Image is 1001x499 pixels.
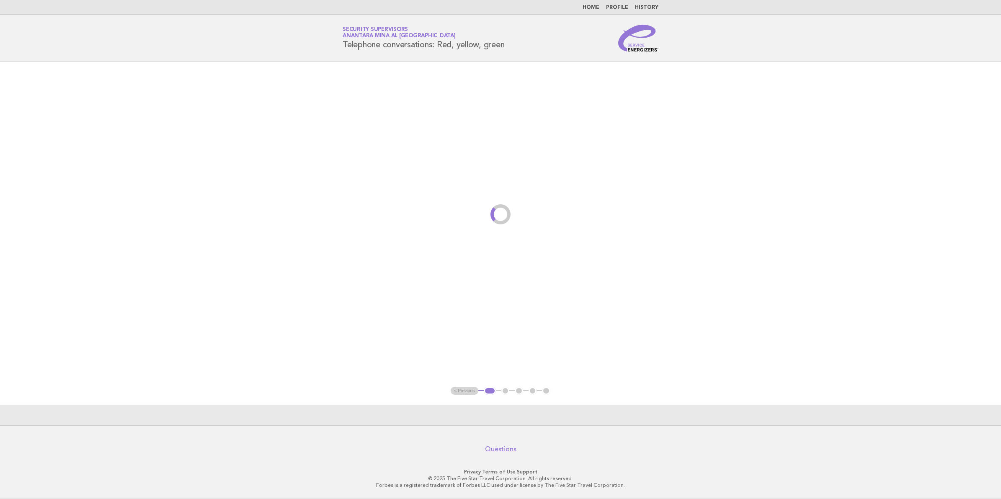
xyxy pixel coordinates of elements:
[343,27,504,49] h1: Telephone conversations: Red, yellow, green
[606,5,628,10] a: Profile
[464,469,481,475] a: Privacy
[244,468,757,475] p: · ·
[244,475,757,482] p: © 2025 The Five Star Travel Corporation. All rights reserved.
[517,469,537,475] a: Support
[343,33,456,39] span: Anantara Mina al [GEOGRAPHIC_DATA]
[485,445,516,453] a: Questions
[618,25,658,51] img: Service Energizers
[244,482,757,489] p: Forbes is a registered trademark of Forbes LLC used under license by The Five Star Travel Corpora...
[343,27,456,39] a: Security SupervisorsAnantara Mina al [GEOGRAPHIC_DATA]
[635,5,658,10] a: History
[583,5,599,10] a: Home
[482,469,516,475] a: Terms of Use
